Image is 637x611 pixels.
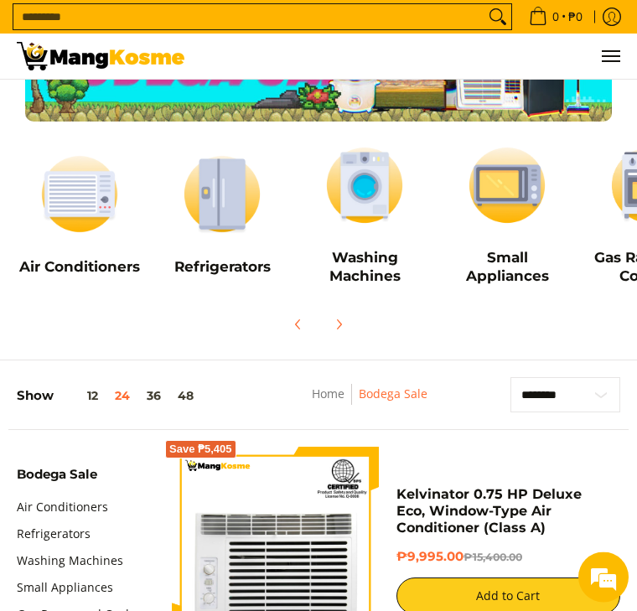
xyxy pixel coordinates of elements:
a: Small Appliances [17,575,113,602]
a: Air Conditioners Air Conditioners [17,148,142,289]
span: ₱0 [566,11,585,23]
a: Air Conditioners [17,494,108,521]
h5: Refrigerators [159,259,285,277]
a: Small Appliances Small Appliances [444,139,570,298]
button: Search [484,4,511,29]
button: Next [320,307,357,344]
button: 36 [138,390,169,403]
h5: Show [17,389,202,405]
a: Washing Machines Washing Machines [302,139,427,298]
button: 48 [169,390,202,403]
img: Refrigerators [159,148,285,242]
a: Kelvinator 0.75 HP Deluxe Eco, Window-Type Air Conditioner (Class A) [396,487,582,536]
nav: Main Menu [201,34,620,79]
img: Air Conditioners [17,148,142,242]
h5: Air Conditioners [17,259,142,277]
button: Previous [280,307,317,344]
a: Refrigerators [17,521,91,548]
h5: Washing Machines [302,250,427,285]
ul: Customer Navigation [201,34,620,79]
img: Small Appliances [444,139,570,234]
span: 0 [550,11,562,23]
a: Washing Machines [17,548,123,575]
h6: ₱9,995.00 [396,550,621,567]
del: ₱15,400.00 [464,551,522,564]
summary: Open [17,469,97,494]
a: Bodega Sale [359,386,427,402]
span: Bodega Sale [17,469,97,482]
img: Bodega Sale l Mang Kosme: Cost-Efficient &amp; Quality Home Appliances [17,42,184,70]
button: 24 [106,390,138,403]
button: Menu [600,34,620,79]
h5: Small Appliances [444,250,570,285]
nav: Breadcrumbs [268,385,471,422]
a: Home [312,386,344,402]
span: Save ₱5,405 [169,445,232,455]
img: Washing Machines [302,139,427,234]
span: • [524,8,588,26]
a: Refrigerators Refrigerators [159,148,285,289]
button: 12 [54,390,106,403]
